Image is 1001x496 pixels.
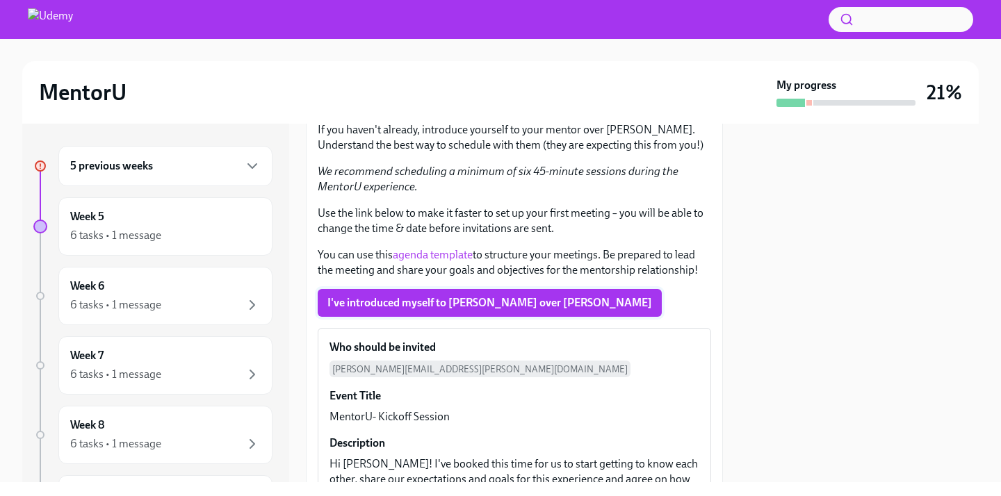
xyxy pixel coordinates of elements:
[329,436,385,451] h6: Description
[927,80,962,105] h3: 21%
[70,297,161,313] div: 6 tasks • 1 message
[329,388,381,404] h6: Event Title
[70,348,104,363] h6: Week 7
[318,247,711,278] p: You can use this to structure your meetings. Be prepared to lead the meeting and share your goals...
[329,361,630,377] span: [PERSON_NAME][EMAIL_ADDRESS][PERSON_NAME][DOMAIN_NAME]
[39,78,127,106] h2: MentorU
[70,367,161,382] div: 6 tasks • 1 message
[70,418,104,433] h6: Week 8
[70,158,153,174] h6: 5 previous weeks
[33,197,272,256] a: Week 56 tasks • 1 message
[28,8,73,31] img: Udemy
[327,296,652,310] span: I've introduced myself to [PERSON_NAME] over [PERSON_NAME]
[33,336,272,395] a: Week 76 tasks • 1 message
[318,206,711,236] p: Use the link below to make it faster to set up your first meeting – you will be able to change th...
[329,409,450,424] p: MentorU- Kickoff Session
[58,146,272,186] div: 5 previous weeks
[776,78,836,93] strong: My progress
[318,165,678,193] em: We recommend scheduling a minimum of six 45-minute sessions during the MentorU experience.
[318,122,711,153] p: If you haven't already, introduce yourself to your mentor over [PERSON_NAME]. Understand the best...
[329,340,436,355] h6: Who should be invited
[33,406,272,464] a: Week 86 tasks • 1 message
[70,279,104,294] h6: Week 6
[33,267,272,325] a: Week 66 tasks • 1 message
[70,209,104,224] h6: Week 5
[70,228,161,243] div: 6 tasks • 1 message
[70,436,161,452] div: 6 tasks • 1 message
[393,248,473,261] a: agenda template
[318,289,662,317] button: I've introduced myself to [PERSON_NAME] over [PERSON_NAME]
